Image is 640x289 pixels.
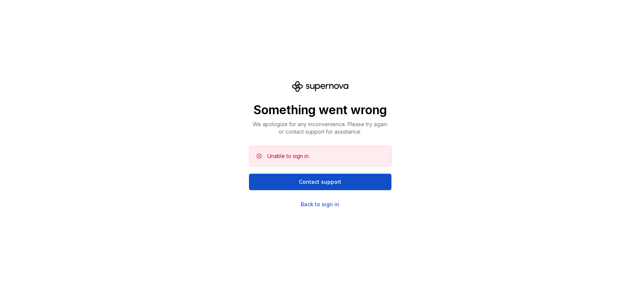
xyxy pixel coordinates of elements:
span: Contact support [299,178,341,186]
p: Something went wrong [249,103,391,118]
div: Unable to sign in. [267,152,310,160]
p: We apologize for any inconvenience. Please try again or contact support for assistance. [249,121,391,136]
a: Back to sign in [301,201,339,208]
button: Contact support [249,174,391,190]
